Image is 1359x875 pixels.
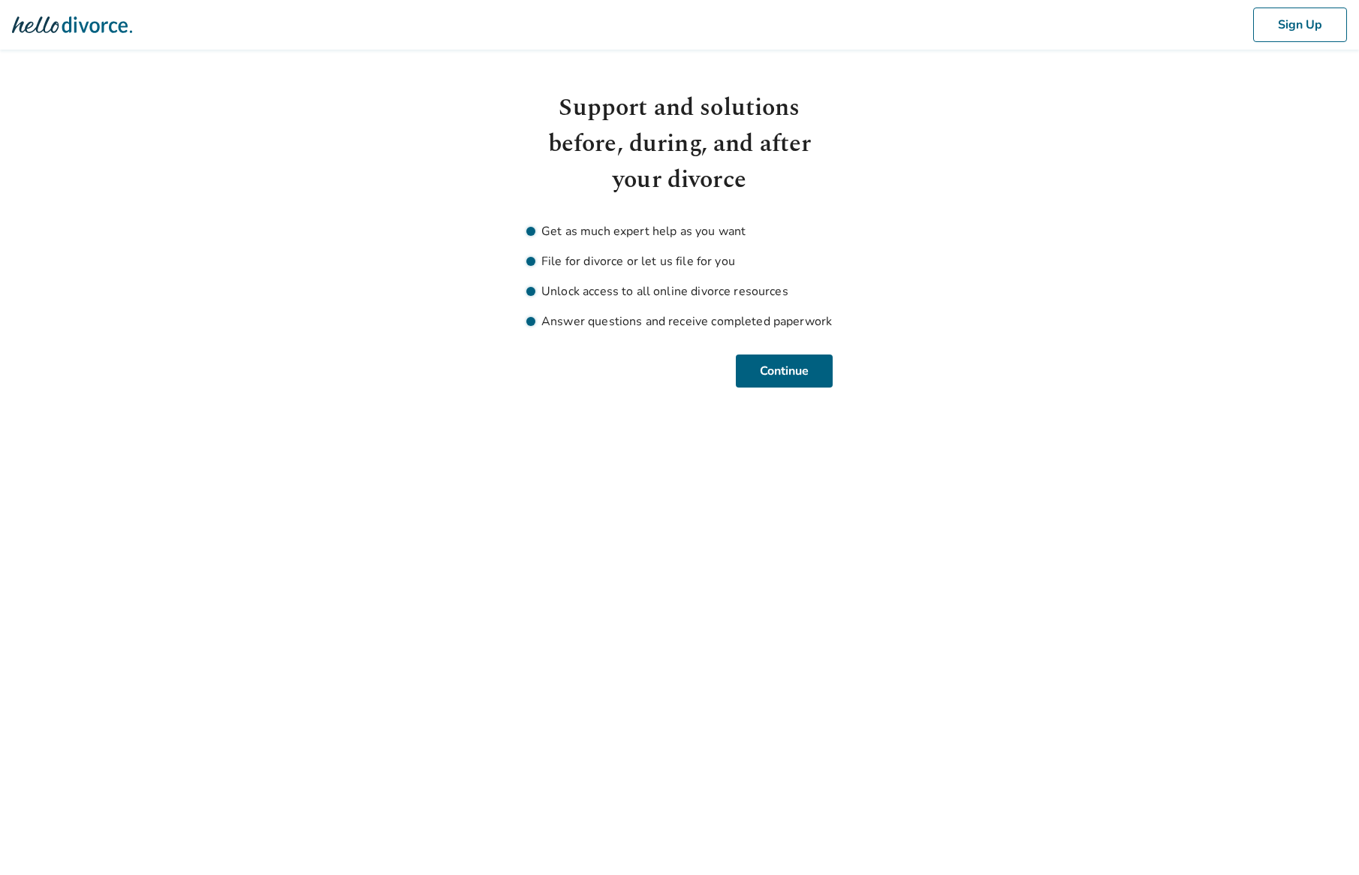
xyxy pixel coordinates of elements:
[1253,8,1347,42] button: Sign Up
[526,222,833,240] li: Get as much expert help as you want
[12,10,132,40] img: Hello Divorce Logo
[526,252,833,270] li: File for divorce or let us file for you
[526,312,833,330] li: Answer questions and receive completed paperwork
[526,282,833,300] li: Unlock access to all online divorce resources
[526,90,833,198] h1: Support and solutions before, during, and after your divorce
[736,355,833,388] button: Continue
